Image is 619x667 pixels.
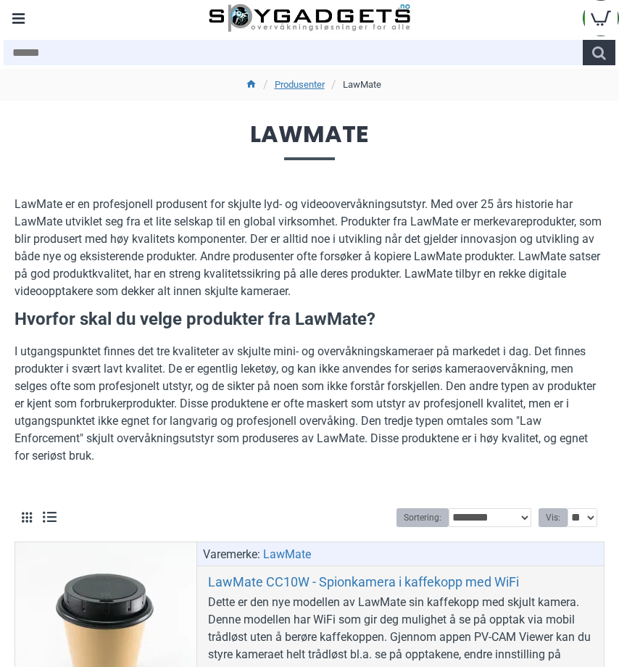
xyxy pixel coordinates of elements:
h3: Hvorfor skal du velge produkter fra LawMate? [14,307,605,332]
span: LawMate [14,123,605,159]
label: Sortering: [396,508,449,527]
img: SpyGadgets.no [209,4,410,33]
a: LawMate CC10W - Spionkamera i kaffekopp med WiFi [208,573,519,590]
a: LawMate [263,546,311,563]
p: I utgangspunktet finnes det tre kvaliteter av skjulte mini- og overvåkningskameraer på markedet i... [14,343,605,465]
p: LawMate er en profesjonell produsent for skjulte lyd- og videoovervåkningsutstyr. Med over 25 års... [14,196,605,300]
label: Vis: [539,508,568,527]
a: Produsenter [275,78,325,92]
